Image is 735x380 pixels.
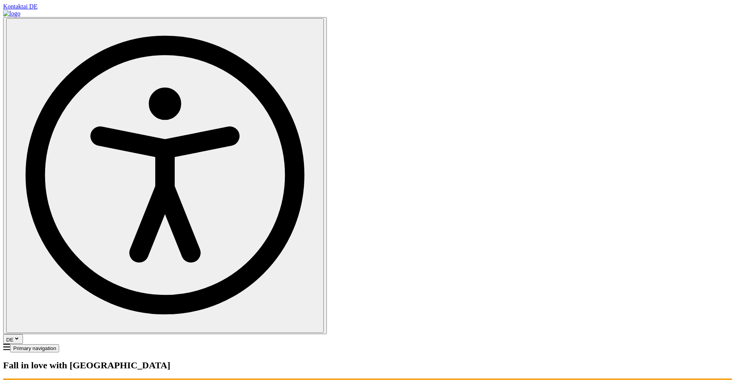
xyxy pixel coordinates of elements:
[3,345,10,351] a: Mobile menu
[3,360,732,371] h2: Fall in love with [GEOGRAPHIC_DATA]
[3,17,327,334] button: Open accessibility dropdown
[3,10,20,17] img: logo
[6,18,324,333] button: Open accessibility dropdown
[3,3,37,10] span: Kontaktai DE
[10,344,59,352] button: Primary navigation
[3,334,23,344] button: DE
[3,3,732,10] nav: Primary navigation
[3,3,732,10] a: Kontaktai DE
